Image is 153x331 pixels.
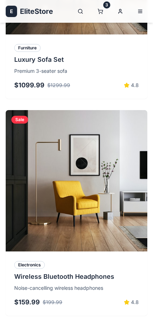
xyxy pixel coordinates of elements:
span: 4.8 [131,299,139,306]
span: $ 199.99 [43,299,62,306]
span: E [10,8,13,15]
a: EEliteStore [6,6,53,17]
p: Noise-cancelling wireless headphones [14,284,139,292]
div: Sale [11,116,28,124]
span: EliteStore [20,6,53,16]
div: Electronics [14,261,45,269]
span: $ 1099.99 [14,80,44,90]
span: 4.8 [131,82,139,89]
h3: Wireless Bluetooth Headphones [14,272,139,282]
button: 3 [93,4,107,18]
img: Wireless Bluetooth Headphones [6,110,147,251]
div: 3 [103,1,110,9]
div: Furniture [14,44,41,52]
p: Premium 3-seater sofa [14,67,139,75]
span: $ 1299.99 [47,82,70,89]
span: $ 159.99 [14,297,40,307]
h3: Luxury Sofa Set [14,55,139,65]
